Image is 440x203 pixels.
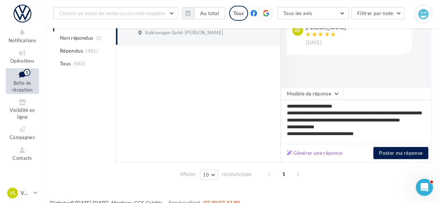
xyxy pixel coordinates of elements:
button: Au total [194,7,225,19]
span: Boîte de réception [12,80,32,93]
a: VL VW LAON [6,186,39,200]
a: Médiathèque [6,165,39,183]
span: AF [294,27,301,34]
button: Tous les avis [277,7,349,19]
span: résultats/page [222,171,252,178]
span: (1) [96,35,102,41]
span: Afficher [180,171,196,178]
a: Visibilité en ligne [6,97,39,121]
button: Au total [182,7,225,19]
div: Tous [229,6,248,21]
button: Notifications [6,27,39,45]
span: 10 [203,172,209,178]
span: Campagnes [10,134,35,140]
div: 1 [24,69,30,76]
span: (482) [74,61,86,66]
span: Notifications [9,38,36,43]
span: [DATE] [306,40,322,46]
span: Choisir un point de vente ou un code magasin [59,10,165,16]
span: Visibilité en ligne [10,107,35,120]
iframe: Intercom live chat [416,179,433,196]
span: VL [10,189,16,197]
a: Contacts [6,145,39,162]
span: 1 [278,168,289,180]
span: Tous les avis [283,10,312,16]
p: VW LAON [21,189,31,197]
span: Opérations [10,58,34,64]
button: Générer une réponse [284,149,345,157]
button: Filtrer par note [351,7,405,19]
span: Volkswagen Saint-[PERSON_NAME] [145,30,223,36]
span: (481) [86,48,98,54]
a: Campagnes [6,124,39,142]
button: Modèle de réponse [281,88,343,100]
span: Contacts [12,155,32,161]
button: 10 [200,170,218,180]
div: [PERSON_NAME] [306,25,346,30]
span: Répondus [60,47,83,54]
button: Choisir un point de vente ou un code magasin [53,7,178,19]
a: Opérations [6,48,39,65]
button: Poster ma réponse [373,147,428,159]
span: Non répondus [60,34,93,41]
span: Tous [60,60,71,67]
a: Boîte de réception1 [6,68,39,94]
